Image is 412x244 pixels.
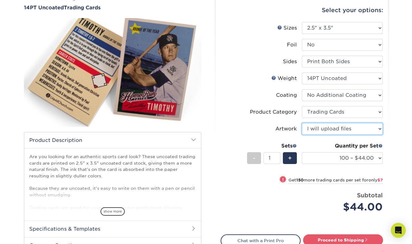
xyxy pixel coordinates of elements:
[287,41,297,49] div: Foil
[288,178,383,184] small: Get more trading cards per set for
[24,11,201,134] img: 14PT Uncoated 01
[24,5,201,11] a: 14PT UncoatedTrading Cards
[250,108,297,116] div: Product Category
[24,221,201,237] h2: Specifications & Templates
[253,153,255,163] span: -
[29,153,196,223] p: Are you looking for an authentic sports card look? These uncoated trading cards are printed on 2....
[275,125,297,133] div: Artwork
[276,91,297,99] div: Coating
[391,223,406,238] div: Open Intercom Messenger
[283,58,297,65] div: Sides
[307,199,383,214] div: $44.00
[288,153,292,163] span: +
[247,142,297,150] div: Sets
[271,75,297,82] div: Weight
[377,178,383,182] span: $7
[24,132,201,148] h2: Product Description
[24,5,201,11] h1: Trading Cards
[277,24,297,32] div: Sizes
[368,178,383,182] span: only
[357,192,383,199] strong: Subtotal
[24,5,64,11] span: 14PT Uncoated
[101,207,125,216] span: show more
[282,176,284,183] span: !
[302,142,383,150] div: Quantity per Set
[296,178,304,182] strong: 150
